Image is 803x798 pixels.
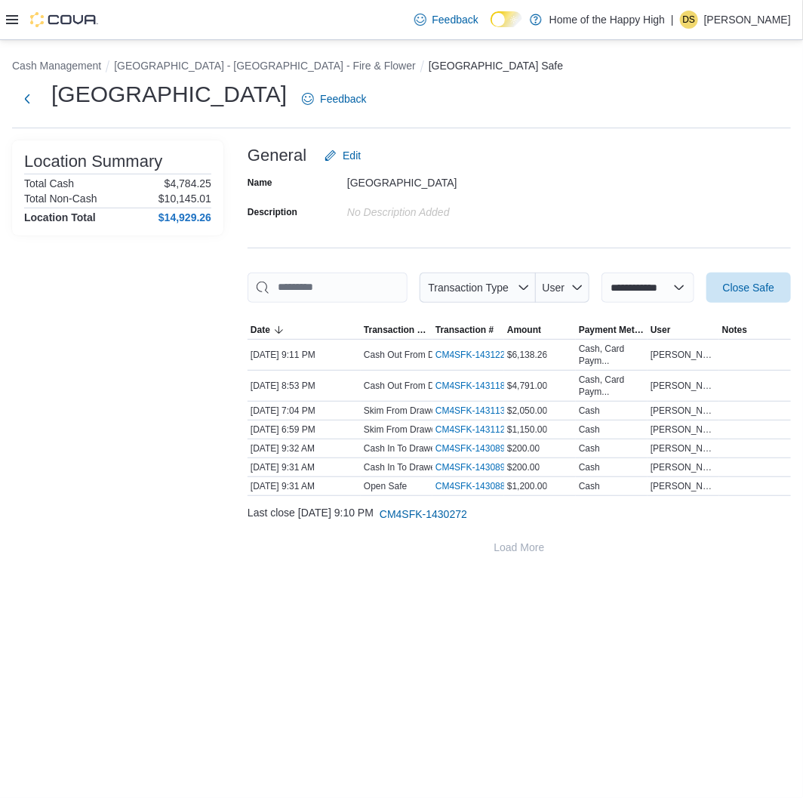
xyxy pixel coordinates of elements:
[507,324,541,336] span: Amount
[12,84,42,114] button: Next
[507,349,547,361] span: $6,138.26
[428,282,509,294] span: Transaction Type
[579,343,645,367] div: Cash, Card Paym...
[51,79,287,109] h1: [GEOGRAPHIC_DATA]
[579,424,600,436] div: Cash
[364,461,508,473] p: Cash In To Drawer (Cash Drawer 1)
[507,405,547,417] span: $2,050.00
[374,499,473,529] button: CM4SFK-1430272
[543,282,565,294] span: User
[435,349,522,361] a: CM4SFK-1431224External link
[576,321,648,339] button: Payment Methods
[507,380,547,392] span: $4,791.00
[435,324,494,336] span: Transaction #
[507,442,540,454] span: $200.00
[248,177,272,189] label: Name
[364,324,429,336] span: Transaction Type
[347,171,549,189] div: [GEOGRAPHIC_DATA]
[248,439,361,458] div: [DATE] 9:32 AM
[364,349,526,361] p: Cash Out From Drawer (Cash Drawer 1)
[651,461,716,473] span: [PERSON_NAME]
[364,424,508,436] p: Skim From Drawer (Cash Drawer 2)
[364,480,407,492] p: Open Safe
[158,193,211,205] p: $10,145.01
[248,377,361,395] div: [DATE] 8:53 PM
[380,507,467,522] span: CM4SFK-1430272
[504,321,576,339] button: Amount
[296,84,372,114] a: Feedback
[435,424,522,436] a: CM4SFK-1431129External link
[579,442,600,454] div: Cash
[158,211,211,223] h4: $14,929.26
[435,380,522,392] a: CM4SFK-1431186External link
[704,11,791,29] p: [PERSON_NAME]
[507,480,547,492] span: $1,200.00
[318,140,367,171] button: Edit
[549,11,665,29] p: Home of the Happy High
[12,60,101,72] button: Cash Management
[248,477,361,495] div: [DATE] 9:31 AM
[579,461,600,473] div: Cash
[706,273,791,303] button: Close Safe
[364,380,526,392] p: Cash Out From Drawer (Cash Drawer 2)
[536,273,589,303] button: User
[651,480,716,492] span: [PERSON_NAME]
[248,402,361,420] div: [DATE] 7:04 PM
[719,321,791,339] button: Notes
[24,193,97,205] h6: Total Non-Cash
[494,540,545,555] span: Load More
[651,324,671,336] span: User
[579,480,600,492] div: Cash
[651,349,716,361] span: [PERSON_NAME]
[579,374,645,398] div: Cash, Card Paym...
[491,27,491,28] span: Dark Mode
[343,148,361,163] span: Edit
[671,11,674,29] p: |
[248,146,306,165] h3: General
[248,421,361,439] div: [DATE] 6:59 PM
[320,91,366,106] span: Feedback
[579,324,645,336] span: Payment Methods
[408,5,485,35] a: Feedback
[507,461,540,473] span: $200.00
[248,346,361,364] div: [DATE] 9:11 PM
[24,153,162,171] h3: Location Summary
[364,405,508,417] p: Skim From Drawer (Cash Drawer 1)
[435,405,522,417] a: CM4SFK-1431133External link
[12,58,791,76] nav: An example of EuiBreadcrumbs
[30,12,98,27] img: Cova
[248,273,408,303] input: This is a search bar. As you type, the results lower in the page will automatically filter.
[507,424,547,436] span: $1,150.00
[248,321,361,339] button: Date
[435,442,522,454] a: CM4SFK-1430893External link
[248,499,791,529] div: Last close [DATE] 9:10 PM
[24,177,74,189] h6: Total Cash
[248,532,791,562] button: Load More
[491,11,522,27] input: Dark Mode
[579,405,600,417] div: Cash
[165,177,211,189] p: $4,784.25
[429,60,563,72] button: [GEOGRAPHIC_DATA] Safe
[651,442,716,454] span: [PERSON_NAME]
[347,200,549,218] div: No Description added
[435,480,522,492] a: CM4SFK-1430889External link
[248,458,361,476] div: [DATE] 9:31 AM
[24,211,96,223] h4: Location Total
[420,273,536,303] button: Transaction Type
[723,280,774,295] span: Close Safe
[651,380,716,392] span: [PERSON_NAME]
[651,405,716,417] span: [PERSON_NAME]
[251,324,270,336] span: Date
[722,324,747,336] span: Notes
[432,12,478,27] span: Feedback
[648,321,719,339] button: User
[680,11,698,29] div: Dillon Stilborn
[683,11,696,29] span: DS
[364,442,508,454] p: Cash In To Drawer (Cash Drawer 2)
[432,321,504,339] button: Transaction #
[651,424,716,436] span: [PERSON_NAME]
[248,206,297,218] label: Description
[114,60,416,72] button: [GEOGRAPHIC_DATA] - [GEOGRAPHIC_DATA] - Fire & Flower
[435,461,522,473] a: CM4SFK-1430891External link
[361,321,432,339] button: Transaction Type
